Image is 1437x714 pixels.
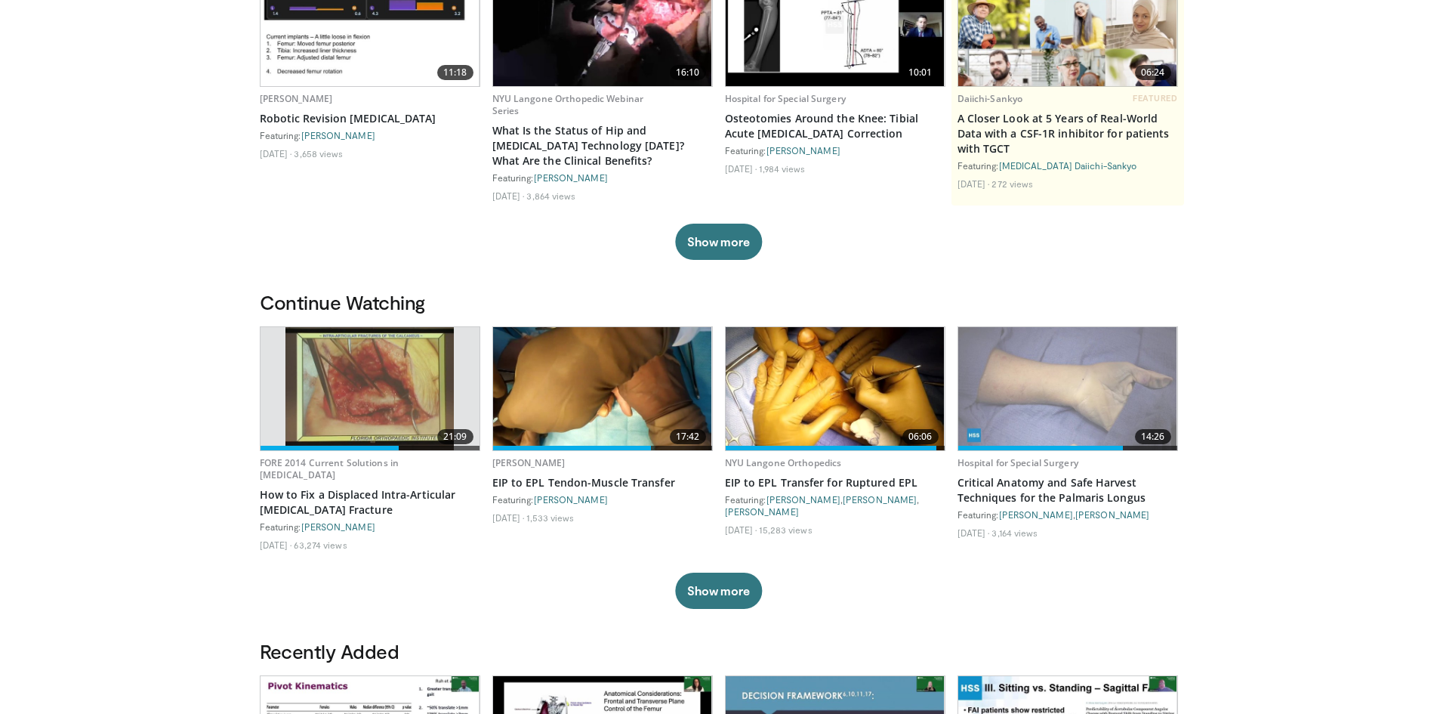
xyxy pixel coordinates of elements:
[957,159,1178,172] div: Featuring:
[766,145,840,156] a: [PERSON_NAME]
[526,190,575,202] li: 3,864 views
[493,327,712,450] img: d3a7ecdf-ed20-4afb-923e-005729343ddc.620x360_q85_upscale.jpg
[260,521,480,533] div: Featuring:
[492,512,525,524] li: [DATE]
[294,147,343,159] li: 3,658 views
[492,475,713,490] a: EIP to EPL Tendon-Muscle Transfer
[957,178,990,190] li: [DATE]
[1075,509,1149,520] a: [PERSON_NAME]
[492,172,713,184] div: Featuring:
[957,527,990,539] li: [DATE]
[725,506,799,517] a: [PERSON_NAME]
[1135,429,1171,444] span: 14:26
[999,160,1137,171] a: [MEDICAL_DATA] Daiichi-Sankyo
[260,456,399,481] a: FORE 2014 Current Solutions in [MEDICAL_DATA]
[725,111,945,141] a: Osteotomies Around the Knee: Tibial Acute [MEDICAL_DATA] Correction
[991,178,1033,190] li: 272 views
[675,573,762,609] button: Show more
[294,539,347,551] li: 63,274 views
[725,456,842,469] a: NYU Langone Orthopedics
[957,456,1078,469] a: Hospital for Special Surgery
[725,162,757,175] li: [DATE]
[260,639,1178,663] h3: Recently Added
[759,524,812,536] li: 15,283 views
[843,494,917,505] a: [PERSON_NAME]
[725,144,945,156] div: Featuring:
[260,129,480,141] div: Featuring:
[260,111,480,126] a: Robotic Revision [MEDICAL_DATA]
[437,65,473,80] span: 11:18
[493,327,712,450] a: 17:42
[526,512,574,524] li: 1,533 views
[301,130,375,141] a: [PERSON_NAME]
[766,494,840,505] a: [PERSON_NAME]
[260,147,292,159] li: [DATE]
[991,527,1038,539] li: 3,164 views
[1133,93,1177,104] span: FEATURED
[759,162,805,175] li: 1,984 views
[675,224,762,260] button: Show more
[999,509,1073,520] a: [PERSON_NAME]
[260,290,1178,314] h3: Continue Watching
[261,327,480,450] a: 21:09
[492,493,713,505] div: Featuring:
[534,172,608,183] a: [PERSON_NAME]
[957,508,1178,521] div: Featuring: ,
[902,65,939,80] span: 10:01
[958,327,1177,450] a: 14:26
[670,429,706,444] span: 17:42
[301,521,375,532] a: [PERSON_NAME]
[957,111,1178,156] a: A Closer Look at 5 Years of Real-World Data with a CSF-1R inhibitor for patients with TGCT
[725,475,945,490] a: EIP to EPL Transfer for Ruptured EPL
[957,475,1178,505] a: Critical Anatomy and Safe Harvest Techniques for the Palmaris Longus
[260,539,292,551] li: [DATE]
[957,92,1023,105] a: Daiichi-Sankyo
[725,92,846,105] a: Hospital for Special Surgery
[492,456,566,469] a: [PERSON_NAME]
[725,524,757,536] li: [DATE]
[725,493,945,518] div: Featuring: , ,
[726,327,945,450] img: a4ffbba0-1ac7-42f2-b939-75c3e3ac8db6.620x360_q85_upscale.jpg
[534,494,608,505] a: [PERSON_NAME]
[902,429,939,444] span: 06:06
[492,190,525,202] li: [DATE]
[260,487,480,518] a: How to Fix a Displaced Intra-Articular [MEDICAL_DATA] Fracture
[285,327,453,450] img: 55ff4537-6d30-4030-bbbb-bab469c05b17.620x360_q85_upscale.jpg
[1135,65,1171,80] span: 06:24
[437,429,473,444] span: 21:09
[492,92,644,117] a: NYU Langone Orthopedic Webinar Series
[958,327,1177,450] img: 27cc8d98-a7d0-413f-a5ce-3755c67be242.620x360_q85_upscale.jpg
[726,327,945,450] a: 06:06
[492,123,713,168] a: What Is the Status of Hip and [MEDICAL_DATA] Technology [DATE]? What Are the Clinical Benefits?
[670,65,706,80] span: 16:10
[260,92,333,105] a: [PERSON_NAME]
